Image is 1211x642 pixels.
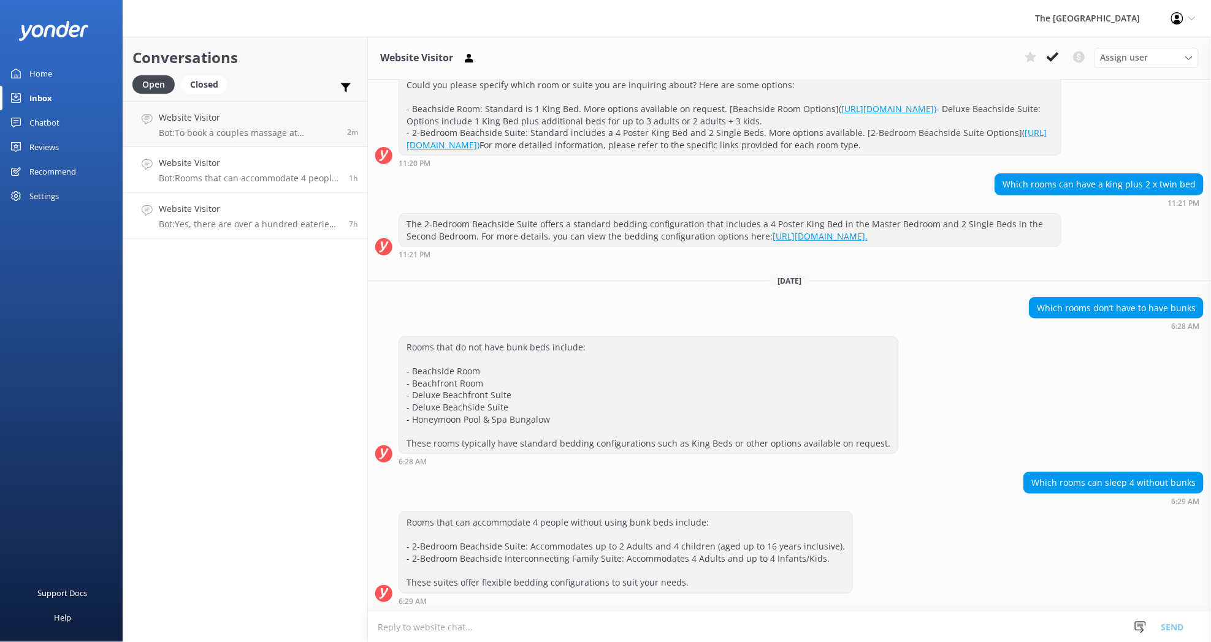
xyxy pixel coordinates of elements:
[399,250,1061,259] div: Oct 05 2025 01:21am (UTC -10:00) Pacific/Honolulu
[159,111,338,124] h4: Website Visitor
[347,127,358,137] span: Oct 05 2025 10:14am (UTC -10:00) Pacific/Honolulu
[407,127,1047,151] a: [URL][DOMAIN_NAME])
[1029,322,1204,330] div: Oct 05 2025 08:28am (UTC -10:00) Pacific/Honolulu
[18,21,89,41] img: yonder-white-logo.png
[1101,51,1148,64] span: Assign user
[1023,497,1204,505] div: Oct 05 2025 08:29am (UTC -10:00) Pacific/Honolulu
[1094,48,1199,67] div: Assign User
[399,458,427,466] strong: 6:28 AM
[132,77,181,91] a: Open
[773,230,868,242] a: [URL][DOMAIN_NAME].
[29,135,59,159] div: Reviews
[54,605,71,630] div: Help
[29,61,52,86] div: Home
[399,214,1061,246] div: The 2-Bedroom Beachside Suite offers a standard bedding configuration that includes a 4 Poster Ki...
[1024,472,1203,493] div: Which rooms can sleep 4 without bunks
[399,512,852,593] div: Rooms that can accommodate 4 people without using bunk beds include: - 2-Bedroom Beachside Suite:...
[1171,498,1199,505] strong: 6:29 AM
[159,202,340,216] h4: Website Visitor
[123,193,367,239] a: Website VisitorBot:Yes, there are over a hundred eateries on Rarotonga, including popular night m...
[399,75,1061,156] div: Could you please specify which room or suite you are inquiring about? Here are some options: - Be...
[380,50,453,66] h3: Website Visitor
[159,173,340,184] p: Bot: Rooms that can accommodate 4 people without using bunk beds include: - 2-Bedroom Beachside S...
[132,46,358,69] h2: Conversations
[181,77,234,91] a: Closed
[399,598,427,605] strong: 6:29 AM
[841,103,936,115] a: [URL][DOMAIN_NAME])
[159,219,340,230] p: Bot: Yes, there are over a hundred eateries on Rarotonga, including popular night markets, cafes,...
[349,219,358,229] span: Oct 05 2025 02:24am (UTC -10:00) Pacific/Honolulu
[1167,200,1199,207] strong: 11:21 PM
[1171,323,1199,330] strong: 6:28 AM
[995,198,1204,207] div: Oct 05 2025 01:21am (UTC -10:00) Pacific/Honolulu
[1030,298,1203,319] div: Which rooms don’t have to have bunks
[123,101,367,147] a: Website VisitorBot:To book a couples massage at SpaPolynesia, please email [EMAIL_ADDRESS][DOMAIN...
[181,75,227,94] div: Closed
[29,110,59,135] div: Chatbot
[123,147,367,193] a: Website VisitorBot:Rooms that can accommodate 4 people without using bunk beds include: - 2-Bedro...
[399,597,853,605] div: Oct 05 2025 08:29am (UTC -10:00) Pacific/Honolulu
[399,159,1061,167] div: Oct 05 2025 01:20am (UTC -10:00) Pacific/Honolulu
[29,184,59,208] div: Settings
[349,173,358,183] span: Oct 05 2025 08:29am (UTC -10:00) Pacific/Honolulu
[995,174,1203,195] div: Which rooms can have a king plus 2 x twin bed
[770,276,809,286] span: [DATE]
[159,156,340,170] h4: Website Visitor
[399,457,898,466] div: Oct 05 2025 08:28am (UTC -10:00) Pacific/Honolulu
[38,581,88,605] div: Support Docs
[399,337,898,453] div: Rooms that do not have bunk beds include: - Beachside Room - Beachfront Room - Deluxe Beachfront ...
[399,160,430,167] strong: 11:20 PM
[132,75,175,94] div: Open
[159,127,338,138] p: Bot: To book a couples massage at SpaPolynesia, please email [EMAIL_ADDRESS][DOMAIN_NAME] for boo...
[29,159,76,184] div: Recommend
[29,86,52,110] div: Inbox
[399,251,430,259] strong: 11:21 PM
